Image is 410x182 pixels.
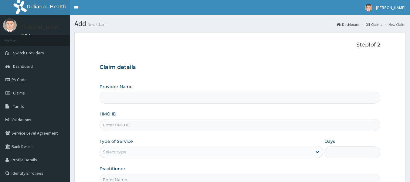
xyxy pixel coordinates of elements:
[365,4,372,12] img: User Image
[74,20,405,28] h1: Add
[383,22,405,27] li: New Claim
[100,166,125,172] label: Practitioner
[13,90,25,96] span: Claims
[13,64,33,69] span: Dashboard
[337,22,359,27] a: Dashboard
[324,138,335,144] label: Days
[376,5,405,10] span: [PERSON_NAME]
[100,42,381,48] p: Step 1 of 2
[3,18,17,32] img: User Image
[13,50,44,56] span: Switch Providers
[21,25,61,30] p: [PERSON_NAME]
[100,64,381,71] h3: Claim details
[86,22,107,27] small: New Claim
[366,22,382,27] a: Claims
[13,104,24,109] span: Tariffs
[100,111,117,117] label: HMO ID
[21,33,36,37] a: Online
[100,138,133,144] label: Type of Service
[100,84,133,90] label: Provider Name
[100,119,381,131] input: Enter HMO ID
[103,149,126,155] div: Select type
